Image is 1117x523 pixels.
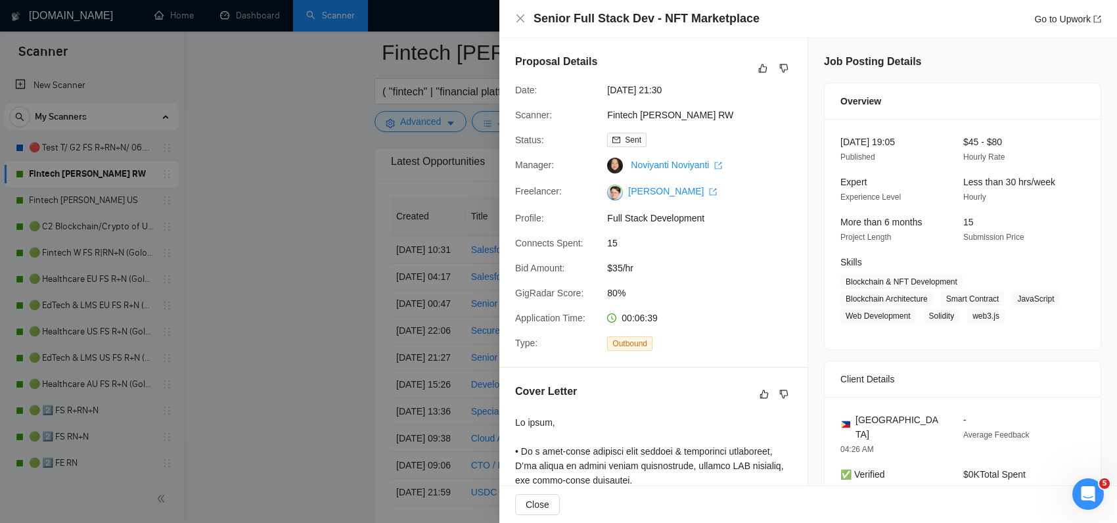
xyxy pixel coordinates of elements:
[607,185,623,200] img: c1ZJ7Ip1J0UaJGAOyIE_32YD9ign21rF0tO1aG6PmNnpxIpzkkyLUYaz5sK7SOu0U_
[607,236,804,250] span: 15
[963,217,974,227] span: 15
[607,83,804,97] span: [DATE] 21:30
[515,288,583,298] span: GigRadar Score:
[631,160,722,170] a: Noviyanti Noviyanti export
[824,54,921,70] h5: Job Posting Details
[515,13,526,24] span: close
[607,108,804,122] span: Fintech [PERSON_NAME] RW
[841,420,850,429] img: 🇵🇭
[779,63,788,74] span: dislike
[963,430,1030,440] span: Average Feedback
[628,186,717,196] a: [PERSON_NAME] export
[855,413,942,442] span: [GEOGRAPHIC_DATA]
[612,136,620,144] span: mail
[515,213,544,223] span: Profile:
[963,415,967,425] span: -
[758,63,767,74] span: like
[515,13,526,24] button: Close
[526,497,549,512] span: Close
[760,389,769,399] span: like
[515,313,585,323] span: Application Time:
[1034,14,1101,24] a: Go to Upworkexport
[840,94,881,108] span: Overview
[515,85,537,95] span: Date:
[515,494,560,515] button: Close
[622,313,658,323] span: 00:06:39
[840,361,1085,397] div: Client Details
[840,217,923,227] span: More than 6 months
[607,261,804,275] span: $35/hr
[840,275,963,289] span: Blockchain & NFT Development
[840,137,895,147] span: [DATE] 19:05
[755,60,771,76] button: like
[515,238,583,248] span: Connects Spent:
[840,152,875,162] span: Published
[607,336,652,351] span: Outbound
[756,386,772,402] button: like
[840,445,874,454] span: 04:26 AM
[515,384,577,399] h5: Cover Letter
[709,188,717,196] span: export
[515,135,544,145] span: Status:
[963,469,1026,480] span: $0K Total Spent
[963,177,1055,187] span: Less than 30 hrs/week
[776,60,792,76] button: dislike
[607,313,616,323] span: clock-circle
[515,338,537,348] span: Type:
[515,160,554,170] span: Manager:
[840,193,901,202] span: Experience Level
[1099,478,1110,489] span: 5
[1012,292,1059,306] span: JavaScript
[840,469,885,480] span: ✅ Verified
[840,309,916,323] span: Web Development
[963,137,1002,147] span: $45 - $80
[515,110,552,120] span: Scanner:
[840,233,891,242] span: Project Length
[963,233,1024,242] span: Submission Price
[534,11,760,27] h4: Senior Full Stack Dev - NFT Marketplace
[515,263,565,273] span: Bid Amount:
[607,286,804,300] span: 80%
[515,186,562,196] span: Freelancer:
[515,54,597,70] h5: Proposal Details
[963,485,1020,494] span: 4 Hires, 0 Active
[941,292,1005,306] span: Smart Contract
[963,193,986,202] span: Hourly
[1093,15,1101,23] span: export
[840,292,933,306] span: Blockchain Architecture
[779,389,788,399] span: dislike
[607,211,804,225] span: Full Stack Development
[1072,478,1104,510] iframe: Intercom live chat
[840,485,912,494] span: Payment Verification
[714,162,722,170] span: export
[840,257,862,267] span: Skills
[840,177,867,187] span: Expert
[625,135,641,145] span: Sent
[776,386,792,402] button: dislike
[967,309,1005,323] span: web3.js
[924,309,960,323] span: Solidity
[963,152,1005,162] span: Hourly Rate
